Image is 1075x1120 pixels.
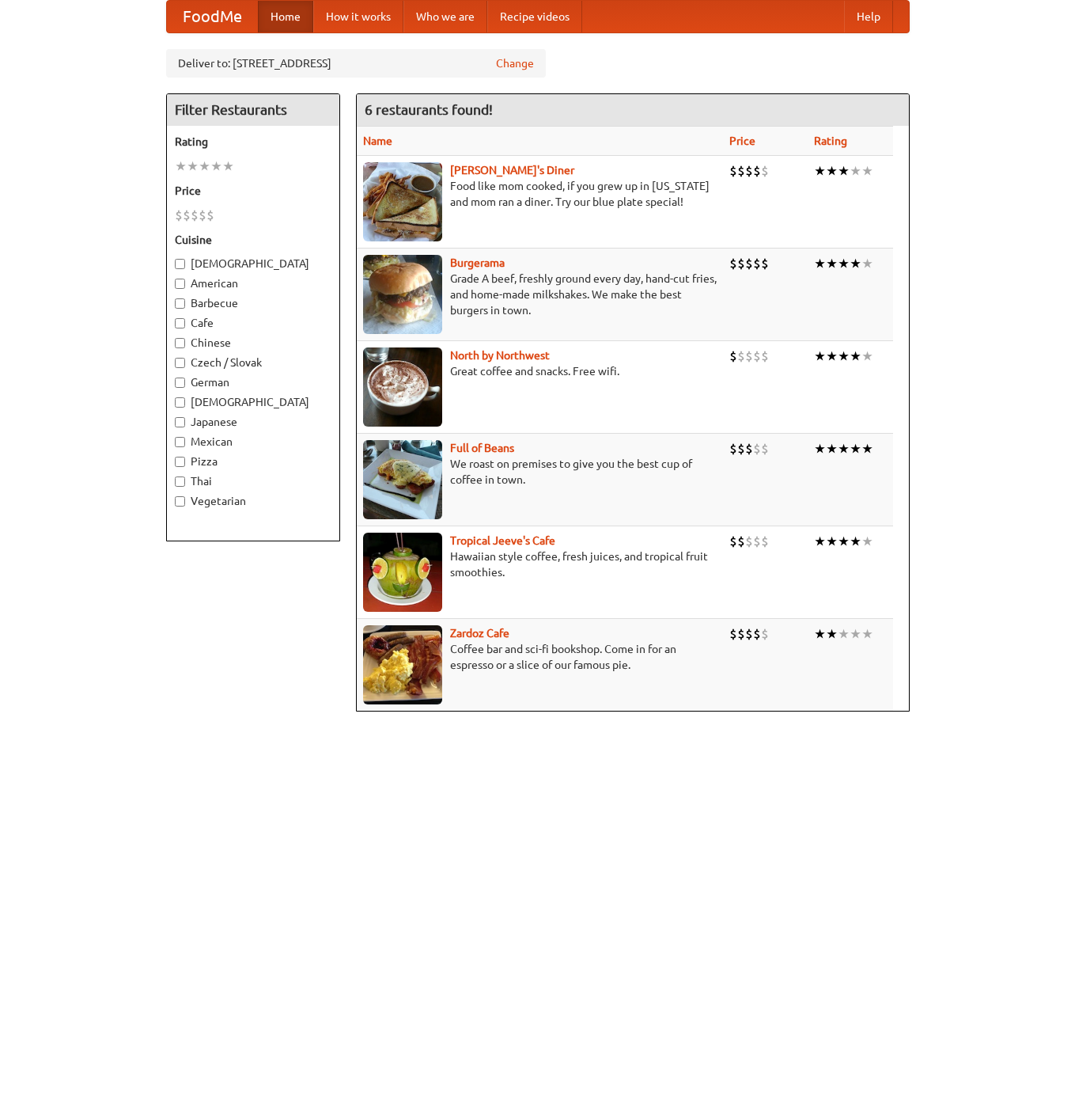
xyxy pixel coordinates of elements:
[729,440,737,457] li: $
[450,534,555,547] a: Tropical Jeeve's Cafe
[745,162,753,180] li: $
[175,434,331,450] label: Mexican
[450,442,514,454] a: Full of Beans
[838,440,850,457] li: ★
[814,533,826,550] li: ★
[850,440,861,457] li: ★
[175,279,185,289] input: American
[861,255,873,272] li: ★
[487,1,582,32] a: Recipe videos
[175,134,331,150] h5: Rating
[175,394,331,410] label: [DEMOGRAPHIC_DATA]
[814,347,826,365] li: ★
[210,158,222,175] li: ★
[175,298,185,309] input: Barbecue
[753,347,761,365] li: $
[175,454,331,469] label: Pizza
[175,259,185,269] input: [DEMOGRAPHIC_DATA]
[861,533,873,550] li: ★
[761,162,769,180] li: $
[222,158,234,175] li: ★
[737,255,745,272] li: $
[363,255,442,334] img: burgerama.jpg
[363,549,717,580] p: Hawaiian style coffee, fresh juices, and tropical fruit smoothies.
[838,162,850,180] li: ★
[450,627,509,640] a: Zardoz Cafe
[850,533,861,550] li: ★
[745,533,753,550] li: $
[850,625,861,643] li: ★
[838,533,850,550] li: ★
[258,1,313,32] a: Home
[175,378,185,388] input: German
[826,255,838,272] li: ★
[761,533,769,550] li: $
[745,625,753,643] li: $
[745,440,753,457] li: $
[450,349,550,362] a: North by Northwest
[175,232,331,248] h5: Cuisine
[175,318,185,328] input: Cafe
[826,162,838,180] li: ★
[175,473,331,489] label: Thai
[861,162,873,180] li: ★
[737,162,745,180] li: $
[175,374,331,390] label: German
[737,347,745,365] li: $
[496,55,534,71] a: Change
[729,625,737,643] li: $
[175,256,331,271] label: [DEMOGRAPHIC_DATA]
[363,178,717,210] p: Food like mom cooked, if you grew up in [US_STATE] and mom ran a diner. Try our blue plate special!
[814,162,826,180] li: ★
[450,164,574,177] a: [PERSON_NAME]'s Diner
[175,493,331,509] label: Vegetarian
[850,255,861,272] li: ★
[175,457,185,467] input: Pizza
[761,255,769,272] li: $
[403,1,487,32] a: Who we are
[861,625,873,643] li: ★
[745,347,753,365] li: $
[175,397,185,408] input: [DEMOGRAPHIC_DATA]
[737,440,745,457] li: $
[450,256,505,269] a: Burgerama
[826,440,838,457] li: ★
[753,625,761,643] li: $
[838,347,850,365] li: ★
[844,1,893,32] a: Help
[175,335,331,351] label: Chinese
[175,207,183,224] li: $
[826,347,838,365] li: ★
[729,347,737,365] li: $
[838,255,850,272] li: ★
[814,135,847,147] a: Rating
[191,207,199,224] li: $
[199,158,210,175] li: ★
[737,625,745,643] li: $
[761,347,769,365] li: $
[363,456,717,488] p: We roast on premises to give you the best cup of coffee in town.
[365,102,493,117] ng-pluralize: 6 restaurants found!
[745,255,753,272] li: $
[753,440,761,457] li: $
[363,363,717,379] p: Great coffee and snacks. Free wifi.
[363,347,442,427] img: north.jpg
[313,1,403,32] a: How it works
[167,94,339,126] h4: Filter Restaurants
[187,158,199,175] li: ★
[861,347,873,365] li: ★
[729,255,737,272] li: $
[753,162,761,180] li: $
[826,625,838,643] li: ★
[838,625,850,643] li: ★
[861,440,873,457] li: ★
[850,162,861,180] li: ★
[729,135,755,147] a: Price
[363,440,442,519] img: beans.jpg
[175,358,185,368] input: Czech / Slovak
